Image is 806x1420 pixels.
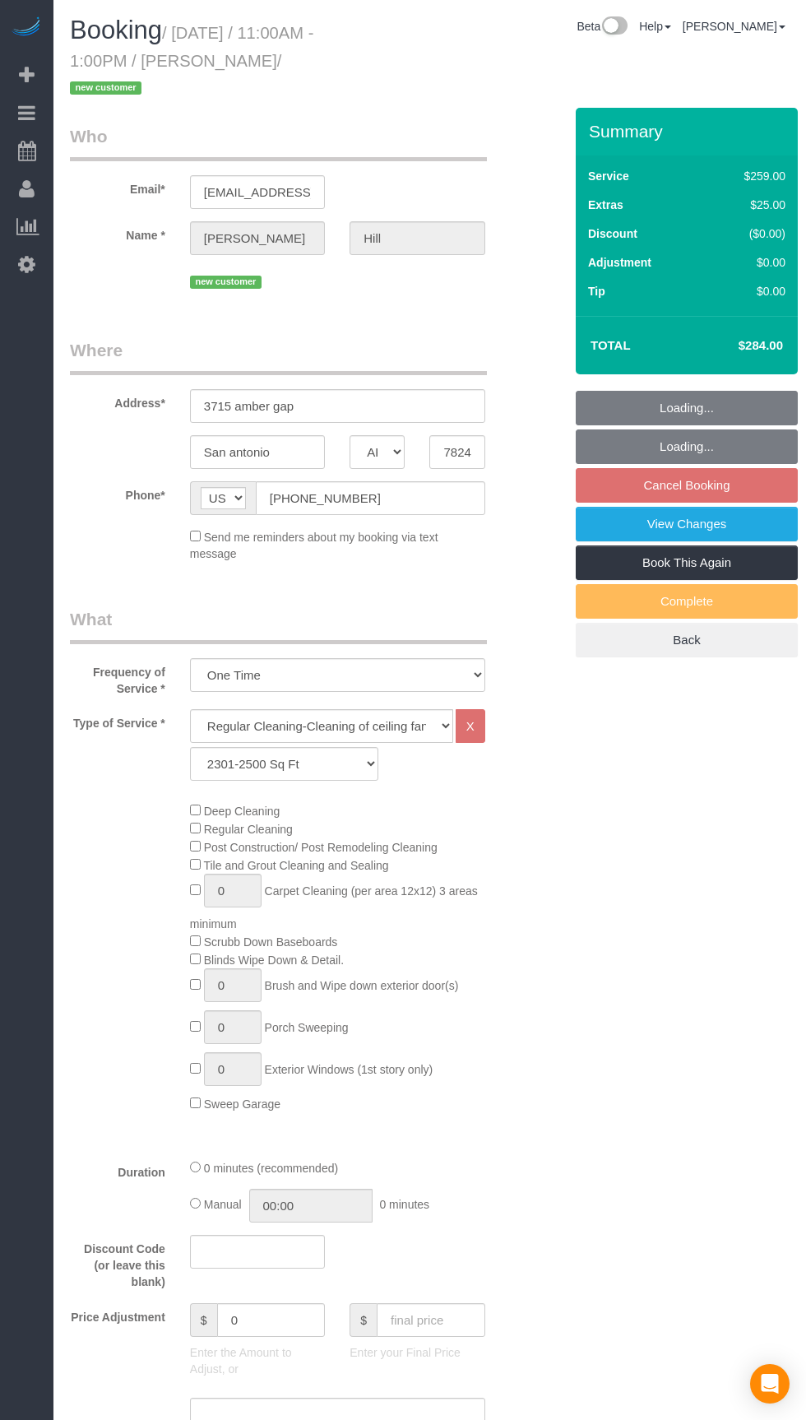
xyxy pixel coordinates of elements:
[256,481,485,515] input: Phone*
[588,168,629,184] label: Service
[265,1063,433,1076] span: Exterior Windows (1st story only)
[58,1158,178,1181] label: Duration
[190,1303,217,1337] span: $
[58,1235,178,1290] label: Discount Code (or leave this blank)
[204,841,438,854] span: Post Construction/ Post Remodeling Cleaning
[204,805,280,818] span: Deep Cleaning
[190,175,325,209] input: Email*
[70,16,162,44] span: Booking
[689,339,783,353] h4: $284.00
[639,20,671,33] a: Help
[576,545,798,580] a: Book This Again
[58,175,178,197] label: Email*
[350,221,484,255] input: Last Name*
[588,197,623,213] label: Extras
[204,1198,242,1211] span: Manual
[203,859,388,872] span: Tile and Grout Cleaning and Sealing
[377,1303,485,1337] input: final price
[58,709,178,731] label: Type of Service *
[576,507,798,541] a: View Changes
[591,338,631,352] strong: Total
[70,607,487,644] legend: What
[709,168,785,184] div: $259.00
[58,481,178,503] label: Phone*
[58,389,178,411] label: Address*
[70,338,487,375] legend: Where
[588,254,651,271] label: Adjustment
[429,435,484,469] input: Zip Code*
[204,823,293,836] span: Regular Cleaning
[350,1303,377,1337] span: $
[10,16,43,39] img: Automaid Logo
[600,16,628,38] img: New interface
[70,81,141,95] span: new customer
[588,283,605,299] label: Tip
[709,254,785,271] div: $0.00
[589,122,790,141] h3: Summary
[70,124,487,161] legend: Who
[265,979,459,992] span: Brush and Wipe down exterior door(s)
[379,1198,429,1211] span: 0 minutes
[190,884,478,930] span: Carpet Cleaning (per area 12x12) 3 areas minimum
[58,221,178,244] label: Name *
[190,276,262,289] span: new customer
[190,1344,325,1377] p: Enter the Amount to Adjust, or
[750,1364,790,1404] div: Open Intercom Messenger
[190,531,438,560] span: Send me reminders about my booking via text message
[709,225,785,242] div: ($0.00)
[70,24,313,98] small: / [DATE] / 11:00AM - 1:00PM / [PERSON_NAME]
[588,225,637,242] label: Discount
[683,20,785,33] a: [PERSON_NAME]
[350,1344,484,1361] p: Enter your Final Price
[58,1303,178,1325] label: Price Adjustment
[576,623,798,657] a: Back
[204,935,338,949] span: Scrubb Down Baseboards
[709,197,785,213] div: $25.00
[190,221,325,255] input: First Name*
[204,954,344,967] span: Blinds Wipe Down & Detail.
[204,1097,280,1111] span: Sweep Garage
[190,435,325,469] input: City*
[265,1021,349,1034] span: Porch Sweeping
[709,283,785,299] div: $0.00
[58,658,178,697] label: Frequency of Service *
[577,20,628,33] a: Beta
[204,1162,338,1175] span: 0 minutes (recommended)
